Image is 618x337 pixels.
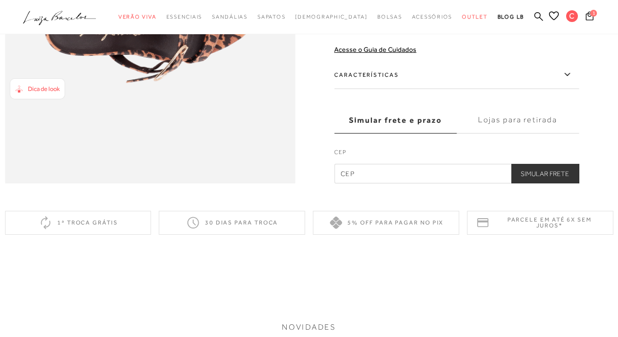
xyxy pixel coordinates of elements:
div: 5% off para pagar no PIX [313,211,459,235]
a: categoryNavScreenReaderText [212,8,248,26]
a: categoryNavScreenReaderText [412,8,453,26]
input: CEP [334,164,579,183]
a: categoryNavScreenReaderText [257,8,285,26]
span: Outlet [462,14,488,20]
label: CEP [334,148,579,161]
span: BLOG LB [498,14,524,20]
label: Simular frete e prazo [334,107,457,134]
button: Simular Frete [511,164,579,183]
span: C [566,10,578,22]
a: Acesse o Guia de Cuidados [334,45,416,53]
a: BLOG LB [498,8,524,26]
span: Essenciais [166,14,203,20]
div: Parcele em até 6x sem juros* [467,211,613,235]
div: 1ª troca grátis [5,211,151,235]
span: Sandálias [212,14,248,20]
span: 1 [590,10,597,17]
span: Dica de look [28,85,60,92]
span: Verão Viva [118,14,157,20]
div: 30 dias para troca [159,211,305,235]
a: categoryNavScreenReaderText [166,8,203,26]
span: Acessórios [412,14,453,20]
button: C [562,10,583,25]
label: Características [334,61,579,89]
button: 1 [583,11,596,24]
span: Sapatos [257,14,285,20]
label: Lojas para retirada [457,107,579,134]
a: noSubCategoriesText [295,8,367,26]
span: Bolsas [377,14,402,20]
a: categoryNavScreenReaderText [118,8,157,26]
span: [DEMOGRAPHIC_DATA] [295,14,367,20]
a: categoryNavScreenReaderText [462,8,488,26]
a: categoryNavScreenReaderText [377,8,402,26]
